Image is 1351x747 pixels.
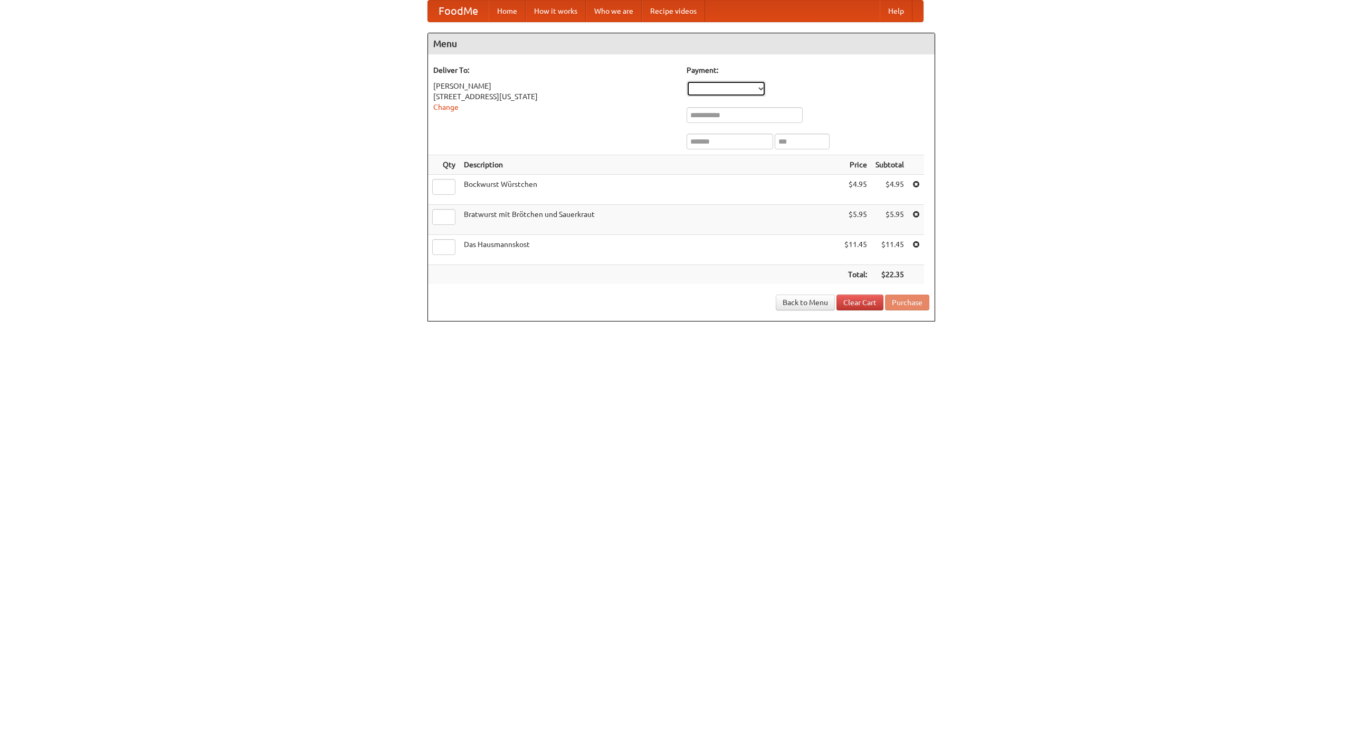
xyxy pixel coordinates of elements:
[871,175,908,205] td: $4.95
[880,1,912,22] a: Help
[871,155,908,175] th: Subtotal
[433,91,676,102] div: [STREET_ADDRESS][US_STATE]
[840,175,871,205] td: $4.95
[871,265,908,285] th: $22.35
[776,295,835,310] a: Back to Menu
[428,33,935,54] h4: Menu
[840,205,871,235] td: $5.95
[836,295,883,310] a: Clear Cart
[489,1,526,22] a: Home
[428,155,460,175] th: Qty
[840,155,871,175] th: Price
[433,65,676,75] h5: Deliver To:
[428,1,489,22] a: FoodMe
[871,205,908,235] td: $5.95
[460,205,840,235] td: Bratwurst mit Brötchen und Sauerkraut
[885,295,929,310] button: Purchase
[687,65,929,75] h5: Payment:
[460,155,840,175] th: Description
[460,235,840,265] td: Das Hausmannskost
[526,1,586,22] a: How it works
[433,81,676,91] div: [PERSON_NAME]
[840,235,871,265] td: $11.45
[642,1,705,22] a: Recipe videos
[840,265,871,285] th: Total:
[460,175,840,205] td: Bockwurst Würstchen
[433,103,459,111] a: Change
[871,235,908,265] td: $11.45
[586,1,642,22] a: Who we are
